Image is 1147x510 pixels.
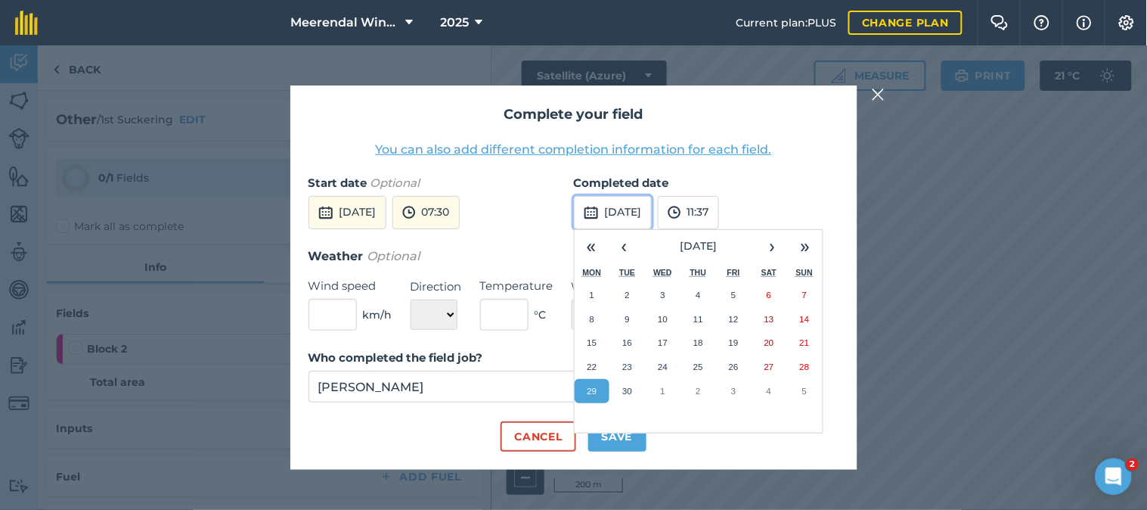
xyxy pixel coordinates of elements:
button: September 9, 2025 [609,307,645,331]
button: September 18, 2025 [680,331,716,355]
strong: Completed date [574,176,669,190]
abbr: September 14, 2025 [800,314,810,324]
button: October 2, 2025 [680,379,716,403]
abbr: October 1, 2025 [660,386,665,396]
button: September 30, 2025 [609,379,645,403]
abbr: Thursday [690,268,707,277]
button: September 5, 2025 [716,283,752,307]
button: September 3, 2025 [645,283,680,307]
abbr: September 3, 2025 [660,290,665,300]
abbr: October 3, 2025 [731,386,736,396]
img: Two speech bubbles overlapping with the left bubble in the forefront [990,15,1009,30]
abbr: Friday [727,268,740,277]
button: September 22, 2025 [575,355,610,379]
abbr: Monday [583,268,602,277]
abbr: September 25, 2025 [693,362,703,372]
button: September 19, 2025 [716,331,752,355]
em: Optional [370,176,420,190]
abbr: October 2, 2025 [696,386,700,396]
button: Save [588,421,646,452]
button: October 4, 2025 [752,379,787,403]
img: svg+xml;base64,PD94bWwgdmVyc2lvbj0iMS4wIiBlbmNvZGluZz0idXRmLTgiPz4KPCEtLSBHZW5lcmF0b3I6IEFkb2JlIE... [668,204,681,222]
button: September 21, 2025 [787,331,823,355]
abbr: September 10, 2025 [658,314,668,324]
button: October 1, 2025 [645,379,680,403]
button: September 17, 2025 [645,331,680,355]
label: Weather [572,278,646,296]
abbr: September 13, 2025 [764,314,774,324]
label: Direction [411,278,462,296]
strong: Who completed the field job? [308,350,483,365]
button: September 6, 2025 [752,283,787,307]
button: Cancel [501,421,575,452]
button: September 8, 2025 [575,307,610,331]
abbr: September 18, 2025 [693,337,703,347]
abbr: September 15, 2025 [587,337,597,347]
abbr: September 17, 2025 [658,337,668,347]
button: September 24, 2025 [645,355,680,379]
abbr: September 12, 2025 [729,314,739,324]
abbr: Wednesday [653,268,672,277]
img: svg+xml;base64,PD94bWwgdmVyc2lvbj0iMS4wIiBlbmNvZGluZz0idXRmLTgiPz4KPCEtLSBHZW5lcmF0b3I6IEFkb2JlIE... [318,204,333,222]
img: svg+xml;base64,PHN2ZyB4bWxucz0iaHR0cDovL3d3dy53My5vcmcvMjAwMC9zdmciIHdpZHRoPSIxNyIgaGVpZ2h0PSIxNy... [1077,14,1092,32]
h2: Complete your field [308,104,839,126]
abbr: September 28, 2025 [800,362,810,372]
abbr: September 27, 2025 [764,362,774,372]
button: « [575,230,608,263]
abbr: September 24, 2025 [658,362,668,372]
h3: Weather [308,247,839,266]
button: › [756,230,789,263]
button: » [789,230,823,263]
abbr: September 6, 2025 [767,290,771,300]
img: A cog icon [1118,15,1136,30]
abbr: September 20, 2025 [764,337,774,347]
button: September 20, 2025 [752,331,787,355]
abbr: September 7, 2025 [802,290,807,300]
button: September 26, 2025 [716,355,752,379]
button: September 29, 2025 [575,379,610,403]
img: fieldmargin Logo [15,11,38,35]
button: September 27, 2025 [752,355,787,379]
abbr: October 5, 2025 [802,386,807,396]
button: September 10, 2025 [645,307,680,331]
button: September 14, 2025 [787,307,823,331]
abbr: September 4, 2025 [696,290,700,300]
abbr: September 2, 2025 [625,290,630,300]
span: 2 [1127,459,1139,471]
abbr: Sunday [796,268,813,277]
button: 07:30 [392,196,460,229]
abbr: September 19, 2025 [729,337,739,347]
strong: Start date [308,176,367,190]
img: svg+xml;base64,PD94bWwgdmVyc2lvbj0iMS4wIiBlbmNvZGluZz0idXRmLTgiPz4KPCEtLSBHZW5lcmF0b3I6IEFkb2JlIE... [584,204,599,222]
abbr: September 30, 2025 [622,386,632,396]
iframe: Intercom live chat [1096,459,1132,495]
abbr: September 1, 2025 [590,290,594,300]
button: September 2, 2025 [609,283,645,307]
a: Change plan [848,11,963,35]
span: km/h [363,306,392,323]
span: ° C [535,306,547,323]
img: svg+xml;base64,PD94bWwgdmVyc2lvbj0iMS4wIiBlbmNvZGluZz0idXRmLTgiPz4KPCEtLSBHZW5lcmF0b3I6IEFkb2JlIE... [402,204,416,222]
label: Temperature [480,277,553,295]
abbr: September 16, 2025 [622,337,632,347]
label: Wind speed [308,277,392,295]
button: September 16, 2025 [609,331,645,355]
span: Meerendal Wine Estate [291,14,400,32]
button: September 15, 2025 [575,331,610,355]
img: A question mark icon [1033,15,1051,30]
abbr: September 21, 2025 [800,337,810,347]
button: ‹ [608,230,641,263]
span: 2025 [441,14,470,32]
button: September 25, 2025 [680,355,716,379]
button: You can also add different completion information for each field. [376,141,772,159]
em: Optional [367,249,420,263]
abbr: Saturday [761,268,777,277]
button: September 28, 2025 [787,355,823,379]
button: [DATE] [308,196,386,229]
span: Current plan : PLUS [736,14,836,31]
abbr: September 8, 2025 [590,314,594,324]
abbr: September 11, 2025 [693,314,703,324]
abbr: October 4, 2025 [767,386,771,396]
button: September 4, 2025 [680,283,716,307]
abbr: September 23, 2025 [622,362,632,372]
